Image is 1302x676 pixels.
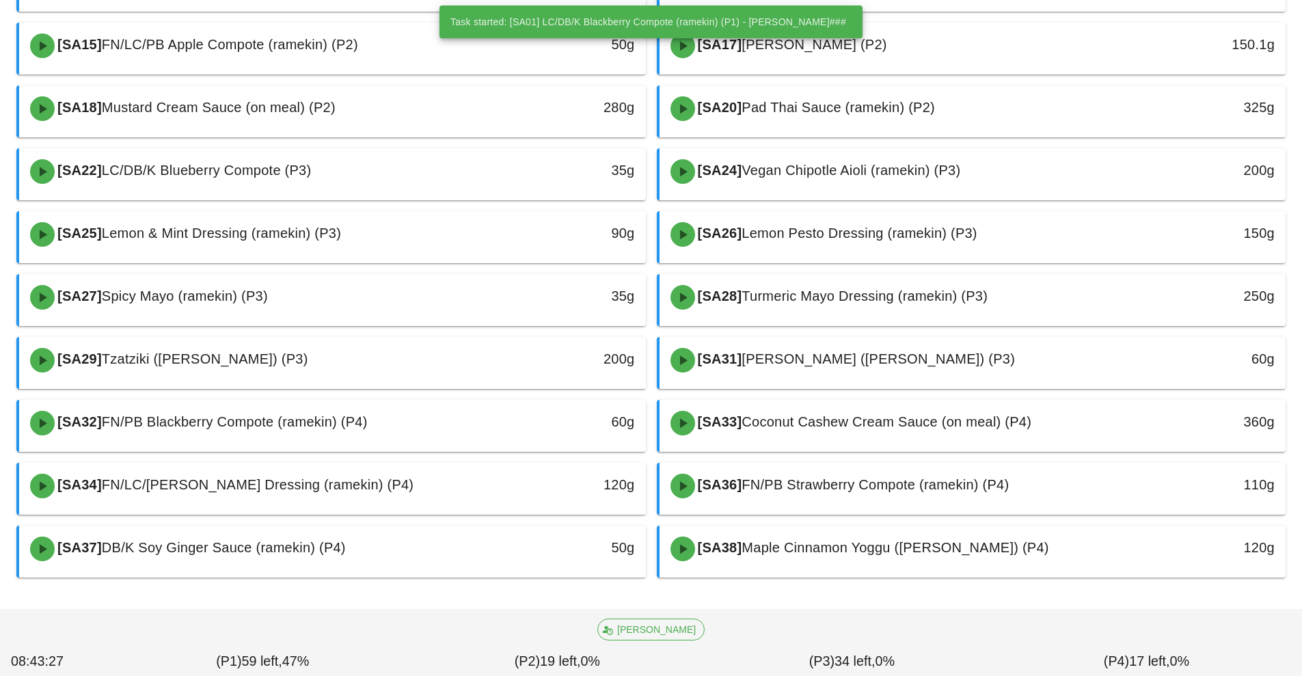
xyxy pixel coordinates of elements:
[1136,159,1275,181] div: 200g
[695,477,742,492] span: [SA36]
[999,649,1294,675] div: (P4) 0%
[102,100,336,115] span: Mustard Cream Sauce (on meal) (P2)
[102,414,368,429] span: FN/PB Blackberry Compote (ramekin) (P4)
[742,540,1048,555] span: Maple Cinnamon Yoggu ([PERSON_NAME]) (P4)
[241,653,282,668] span: 59 left,
[55,351,102,366] span: [SA29]
[55,477,102,492] span: [SA34]
[695,37,742,52] span: [SA17]
[496,348,634,370] div: 200g
[55,414,102,429] span: [SA32]
[102,37,358,52] span: FN/LC/PB Apple Compote (ramekin) (P2)
[1136,537,1275,558] div: 120g
[496,474,634,496] div: 120g
[116,649,410,675] div: (P1) 47%
[55,100,102,115] span: [SA18]
[742,477,1009,492] span: FN/PB Strawberry Compote (ramekin) (P4)
[496,537,634,558] div: 50g
[835,653,875,668] span: 34 left,
[540,653,580,668] span: 19 left,
[496,285,634,307] div: 35g
[496,96,634,118] div: 280g
[1136,411,1275,433] div: 360g
[496,33,634,55] div: 50g
[695,288,742,303] span: [SA28]
[695,540,742,555] span: [SA38]
[742,226,977,241] span: Lemon Pesto Dressing (ramekin) (P3)
[496,411,634,433] div: 60g
[1136,96,1275,118] div: 325g
[1136,222,1275,244] div: 150g
[55,37,102,52] span: [SA15]
[742,351,1015,366] span: [PERSON_NAME] ([PERSON_NAME]) (P3)
[1129,653,1169,668] span: 17 left,
[742,163,960,178] span: Vegan Chipotle Aioli (ramekin) (P3)
[606,619,696,640] span: [PERSON_NAME]
[102,163,312,178] span: LC/DB/K Blueberry Compote (P3)
[55,540,102,555] span: [SA37]
[102,540,346,555] span: DB/K Soy Ginger Sauce (ramekin) (P4)
[410,649,705,675] div: (P2) 0%
[496,222,634,244] div: 90g
[439,5,857,38] div: Task started: [SA01] LC/DB/K Blackberry Compote (ramekin) (P1) - [PERSON_NAME]###
[742,288,988,303] span: Turmeric Mayo Dressing (ramekin) (P3)
[742,37,886,52] span: [PERSON_NAME] (P2)
[742,414,1031,429] span: Coconut Cashew Cream Sauce (on meal) (P4)
[55,163,102,178] span: [SA22]
[496,159,634,181] div: 35g
[695,226,742,241] span: [SA26]
[102,477,413,492] span: FN/LC/[PERSON_NAME] Dressing (ramekin) (P4)
[1136,33,1275,55] div: 150.1g
[55,226,102,241] span: [SA25]
[55,288,102,303] span: [SA27]
[1136,348,1275,370] div: 60g
[705,649,999,675] div: (P3) 0%
[1136,474,1275,496] div: 110g
[695,351,742,366] span: [SA31]
[695,100,742,115] span: [SA20]
[1136,285,1275,307] div: 250g
[695,414,742,429] span: [SA33]
[102,288,268,303] span: Spicy Mayo (ramekin) (P3)
[695,163,742,178] span: [SA24]
[742,100,935,115] span: Pad Thai Sauce (ramekin) (P2)
[102,226,341,241] span: Lemon & Mint Dressing (ramekin) (P3)
[8,649,116,675] div: 08:43:27
[102,351,308,366] span: Tzatziki ([PERSON_NAME]) (P3)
